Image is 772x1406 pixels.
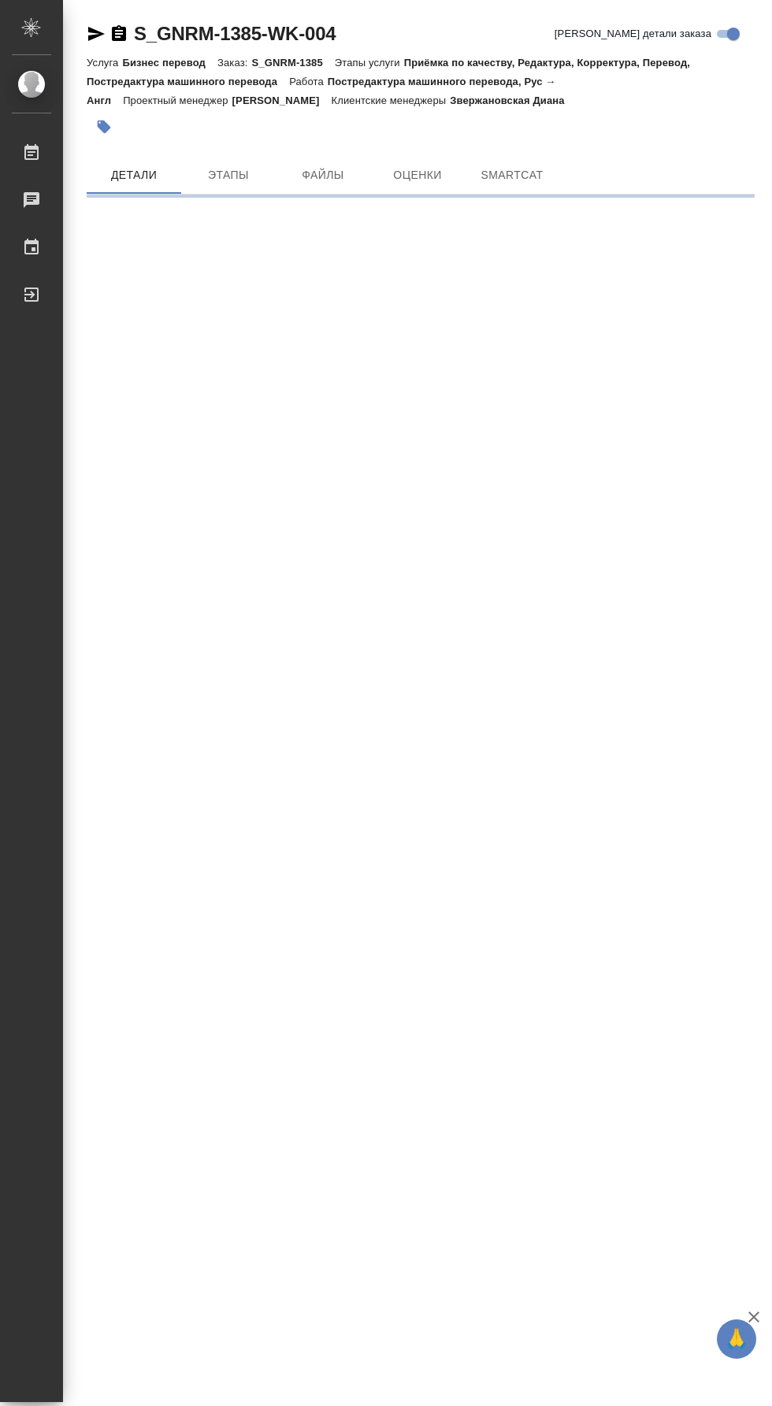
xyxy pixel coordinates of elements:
p: Этапы услуги [335,57,404,69]
p: Звержановская Диана [450,95,576,106]
span: Файлы [285,165,361,185]
p: Работа [289,76,328,87]
button: Скопировать ссылку [109,24,128,43]
span: SmartCat [474,165,550,185]
a: S_GNRM-1385-WK-004 [134,23,336,44]
p: Бизнес перевод [122,57,217,69]
button: 🙏 [717,1319,756,1359]
span: Оценки [380,165,455,185]
p: Заказ: [217,57,251,69]
button: Скопировать ссылку для ЯМессенджера [87,24,106,43]
p: Проектный менеджер [123,95,232,106]
button: Добавить тэг [87,109,121,144]
p: S_GNRM-1385 [251,57,334,69]
p: [PERSON_NAME] [232,95,332,106]
span: Этапы [191,165,266,185]
p: Услуга [87,57,122,69]
span: 🙏 [723,1323,750,1356]
span: Детали [96,165,172,185]
span: [PERSON_NAME] детали заказа [555,26,711,42]
p: Клиентские менеджеры [332,95,451,106]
